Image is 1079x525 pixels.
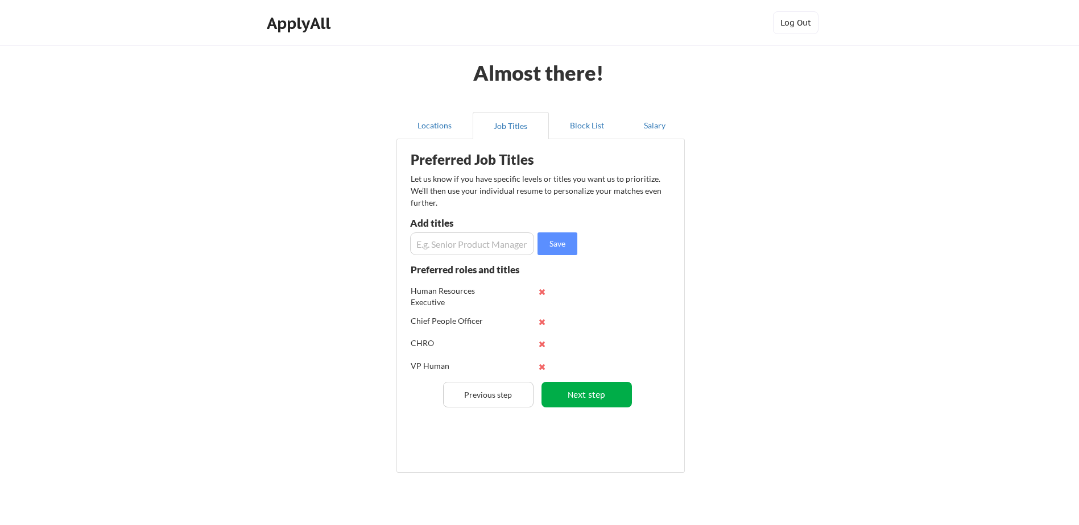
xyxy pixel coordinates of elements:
[411,265,534,274] div: Preferred roles and titles
[411,360,485,382] div: VP Human Resources
[541,382,632,407] button: Next step
[410,218,531,228] div: Add titles
[773,11,818,34] button: Log Out
[411,153,554,166] div: Preferred Job Titles
[473,112,549,139] button: Job Titles
[411,338,485,349] div: CHRO
[549,112,625,139] button: Block List
[396,112,473,139] button: Locations
[411,173,663,209] div: Let us know if you have specific levels or titles you want us to prioritize. We’ll then use your ...
[410,232,534,255] input: E.g. Senior Product Manager
[267,14,334,33] div: ApplyAll
[460,63,618,83] div: Almost there!
[443,382,534,407] button: Previous step
[538,232,577,255] button: Save
[411,315,485,327] div: Chief People Officer
[625,112,685,139] button: Salary
[411,285,485,307] div: Human Resources Executive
